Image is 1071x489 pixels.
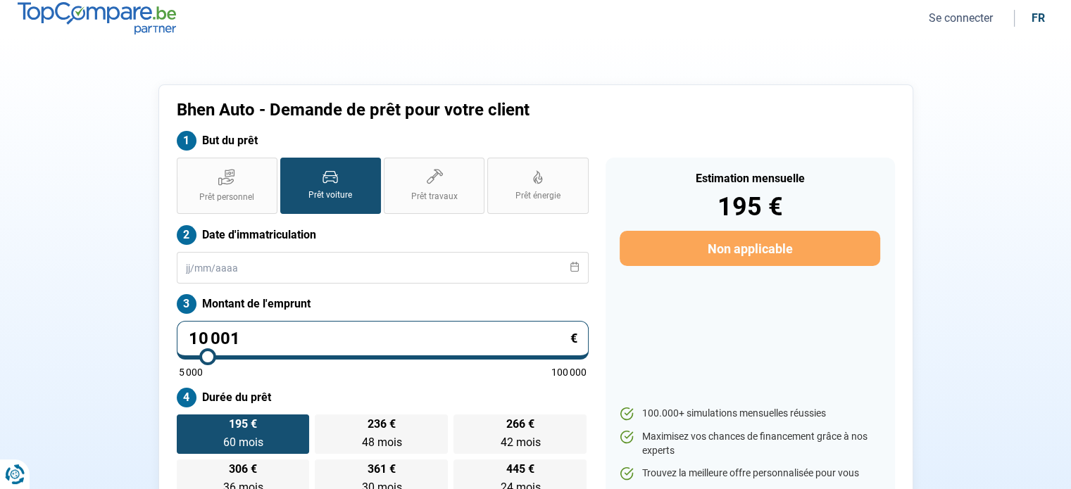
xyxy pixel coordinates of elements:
[925,11,997,25] button: Se connecter
[500,436,540,449] span: 42 mois
[620,231,879,266] button: Non applicable
[177,252,589,284] input: jj/mm/aaaa
[229,464,257,475] span: 306 €
[570,332,577,345] span: €
[620,430,879,457] li: Maximisez vos chances de financement grâce à nos experts
[506,464,534,475] span: 445 €
[411,191,458,203] span: Prêt travaux
[229,419,257,430] span: 195 €
[223,436,263,449] span: 60 mois
[620,173,879,184] div: Estimation mensuelle
[368,464,396,475] span: 361 €
[177,100,711,120] h1: Bhen Auto - Demande de prêt pour votre client
[177,131,589,151] label: But du prêt
[361,436,401,449] span: 48 mois
[620,407,879,421] li: 100.000+ simulations mensuelles réussies
[179,367,203,377] span: 5 000
[177,225,589,245] label: Date d'immatriculation
[368,419,396,430] span: 236 €
[177,294,589,314] label: Montant de l'emprunt
[551,367,587,377] span: 100 000
[18,2,176,34] img: TopCompare.be
[177,388,589,407] label: Durée du prêt
[620,194,879,220] div: 195 €
[506,419,534,430] span: 266 €
[620,466,879,481] li: Trouvez la meilleure offre personnalisée pour vous
[1032,11,1045,25] div: fr
[199,191,254,203] span: Prêt personnel
[308,189,352,201] span: Prêt voiture
[515,190,560,202] span: Prêt énergie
